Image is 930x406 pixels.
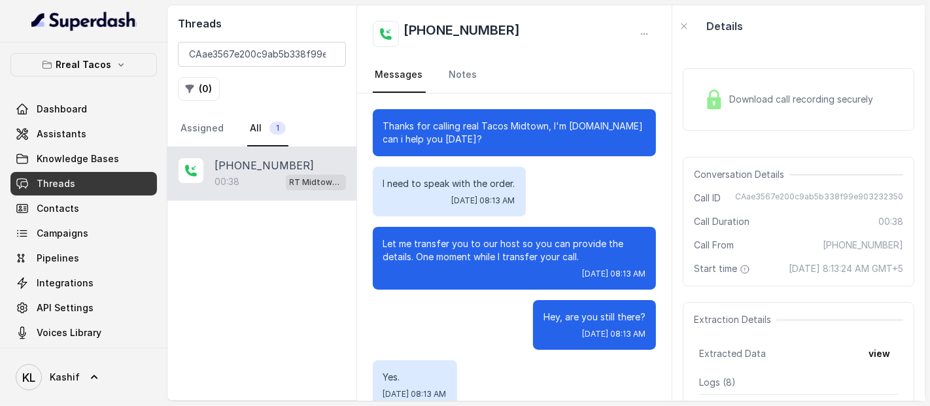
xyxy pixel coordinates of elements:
a: Assigned [178,111,226,146]
span: Extracted Data [699,347,766,360]
p: Rreal Tacos [56,57,112,73]
button: Rreal Tacos [10,53,157,76]
button: (0) [178,77,220,101]
p: Let me transfer you to our host so you can provide the details. One moment while I transfer your ... [383,237,646,263]
span: Voices Library [37,326,101,339]
img: light.svg [31,10,137,31]
span: Contacts [37,202,79,215]
span: [PHONE_NUMBER] [823,239,903,252]
span: [DATE] 08:13 AM [383,389,447,399]
p: I need to speak with the order. [383,177,515,190]
span: [DATE] 8:13:24 AM GMT+5 [789,262,903,275]
p: Logs ( 8 ) [699,376,898,389]
p: Yes. [383,371,447,384]
span: Download call recording securely [729,93,878,106]
span: [DATE] 08:13 AM [452,195,515,206]
span: Call ID [694,192,721,205]
span: [DATE] 08:13 AM [582,329,646,339]
p: 00:38 [215,175,239,188]
span: Threads [37,177,75,190]
nav: Tabs [178,111,346,146]
span: Assistants [37,127,86,141]
a: Dashboard [10,97,157,121]
nav: Tabs [373,58,657,93]
a: Messages [373,58,426,93]
span: Conversation Details [694,168,789,181]
span: API Settings [37,301,94,314]
span: [DATE] 08:13 AM [582,269,646,279]
a: Notes [447,58,480,93]
a: Campaigns [10,222,157,245]
a: Contacts [10,197,157,220]
h2: [PHONE_NUMBER] [404,21,521,47]
p: RT Midtown / EN [290,176,342,189]
span: Start time [694,262,753,275]
a: API Settings [10,296,157,320]
span: Dashboard [37,103,87,116]
button: view [861,342,898,365]
span: 1 [269,122,286,135]
span: Integrations [37,277,94,290]
p: Details [706,18,743,34]
p: Hey, are you still there? [543,311,646,324]
p: [PHONE_NUMBER] [215,158,314,173]
span: Extraction Details [694,313,776,326]
h2: Threads [178,16,346,31]
text: KL [22,371,35,384]
span: Campaigns [37,227,88,240]
a: All1 [247,111,288,146]
a: Assistants [10,122,157,146]
span: CAae3567e200c9ab5b338f99e903232350 [735,192,903,205]
a: Knowledge Bases [10,147,157,171]
img: Lock Icon [704,90,724,109]
span: Call Duration [694,215,749,228]
input: Search by Call ID or Phone Number [178,42,346,67]
a: Pipelines [10,246,157,270]
a: Threads [10,172,157,195]
span: Pipelines [37,252,79,265]
span: Kashif [50,371,80,384]
span: 00:38 [878,215,903,228]
p: Thanks for calling real Tacos Midtown, I'm [DOMAIN_NAME] can i help you [DATE]? [383,120,646,146]
span: Call From [694,239,734,252]
a: Voices Library [10,321,157,345]
span: Knowledge Bases [37,152,119,165]
a: Kashif [10,359,157,396]
a: Integrations [10,271,157,295]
